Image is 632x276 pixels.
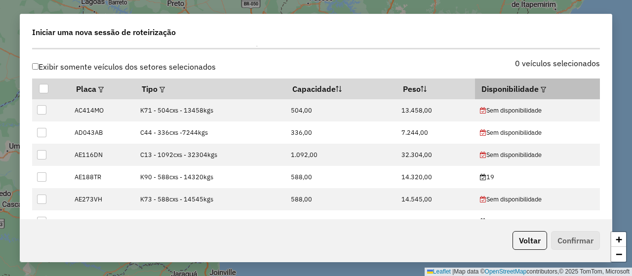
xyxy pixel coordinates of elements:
div: 19 [480,217,594,226]
td: 504,00 [286,99,396,121]
td: C17 - 588cxs - 14458kgs [135,210,286,233]
td: 588,00 [286,166,396,188]
td: 32.304,00 [396,144,475,166]
div: Sem disponibilidade [480,195,594,204]
td: K73 - 588cxs - 14545kgs [135,188,286,210]
button: Voltar [513,231,547,250]
td: AE273VH [70,188,135,210]
i: 'Roteirizador.NaoPossuiAgenda' | translate [480,152,486,158]
i: 'Roteirizador.NaoPossuiAgenda' | translate [480,197,486,203]
span: (os veículos marcados estarão disponíveis para geração de rota automática) [110,39,321,46]
i: Possui agenda para o dia [480,219,486,225]
th: Tipo [135,79,286,99]
td: 14.545,00 [396,188,475,210]
span: − [616,248,622,260]
td: AE861HJ [70,210,135,233]
td: K71 - 504cxs - 13458kgs [135,99,286,121]
td: K90 - 588cxs - 14320kgs [135,166,286,188]
i: 'Roteirizador.NaoPossuiAgenda' | translate [480,108,486,114]
td: C13 - 1092cxs - 32304kgs [135,144,286,166]
th: Capacidade [286,79,396,99]
td: 14.320,00 [396,166,475,188]
td: AE116DN [70,144,135,166]
td: 588,00 [286,188,396,210]
td: AC414MO [70,99,135,121]
div: Sem disponibilidade [480,150,594,159]
span: + [616,233,622,245]
a: OpenStreetMap [485,268,527,275]
div: Sem disponibilidade [480,106,594,115]
td: 588,00 [286,210,396,233]
td: C44 - 336cxs -7244kgs [135,121,286,144]
td: AE188TR [70,166,135,188]
i: 'Roteirizador.NaoPossuiAgenda' | translate [480,130,486,136]
i: Possui agenda para o dia [480,174,486,181]
th: Disponibilidade [475,79,600,99]
div: Map data © contributors,© 2025 TomTom, Microsoft [425,268,632,276]
td: 336,00 [286,121,396,144]
td: 13.458,00 [396,99,475,121]
th: Peso [396,79,475,99]
span: Iniciar uma nova sessão de roteirização [32,26,176,38]
span: | [452,268,454,275]
a: Zoom in [611,232,626,247]
td: 7.244,00 [396,121,475,144]
td: 1.092,00 [286,144,396,166]
div: Sem disponibilidade [480,128,594,137]
div: 19 [480,172,594,182]
label: Exibir somente veículos dos setores selecionados [32,57,216,76]
td: 14.458,00 [396,210,475,233]
a: Zoom out [611,247,626,262]
td: AD043AB [70,121,135,144]
input: Exibir somente veículos dos setores selecionados [32,63,39,70]
a: Leaflet [427,268,451,275]
th: Placa [70,79,135,99]
label: 0 veículos selecionados [515,57,600,69]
